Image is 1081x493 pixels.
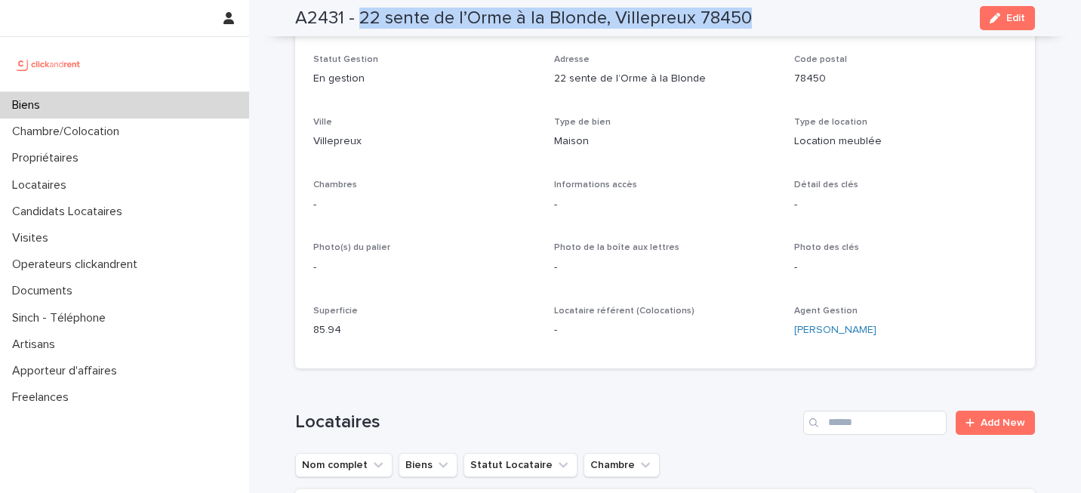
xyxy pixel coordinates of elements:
[554,180,637,189] span: Informations accès
[6,364,129,378] p: Apporteur d'affaires
[295,8,752,29] h2: A2431 - 22 sente de l’Orme à la Blonde, Villepreux 78450
[6,284,85,298] p: Documents
[554,71,777,87] p: 22 sente de l’Orme à la Blonde
[313,55,378,64] span: Statut Gestion
[794,180,858,189] span: Détail des clés
[6,178,79,193] p: Locataires
[313,243,390,252] span: Photo(s) du palier
[313,197,536,213] p: -
[313,260,536,276] p: -
[313,180,357,189] span: Chambres
[6,257,149,272] p: Operateurs clickandrent
[295,453,393,477] button: Nom complet
[554,307,694,316] span: Locataire référent (Colocations)
[313,134,536,149] p: Villepreux
[12,49,85,79] img: UCB0brd3T0yccxBKYDjQ
[6,311,118,325] p: Sinch - Téléphone
[1006,13,1025,23] span: Edit
[313,71,536,87] p: En gestion
[554,322,777,338] p: -
[794,71,1017,87] p: 78450
[6,98,52,112] p: Biens
[956,411,1035,435] a: Add New
[554,243,679,252] span: Photo de la boîte aux lettres
[803,411,947,435] input: Search
[6,125,131,139] p: Chambre/Colocation
[6,337,67,352] p: Artisans
[464,453,577,477] button: Statut Locataire
[313,307,358,316] span: Superficie
[794,134,1017,149] p: Location meublée
[584,453,660,477] button: Chambre
[554,197,777,213] p: -
[554,55,590,64] span: Adresse
[794,307,858,316] span: Agent Gestion
[6,390,81,405] p: Freelances
[6,231,60,245] p: Visites
[794,118,867,127] span: Type de location
[794,322,876,338] a: [PERSON_NAME]
[554,260,777,276] p: -
[399,453,457,477] button: Biens
[981,418,1025,428] span: Add New
[794,260,1017,276] p: -
[313,118,332,127] span: Ville
[554,134,777,149] p: Maison
[313,322,536,338] p: 85.94
[6,151,91,165] p: Propriétaires
[794,243,859,252] span: Photo des clés
[6,205,134,219] p: Candidats Locataires
[794,197,1017,213] p: -
[554,118,611,127] span: Type de bien
[980,6,1035,30] button: Edit
[794,55,847,64] span: Code postal
[295,411,797,433] h1: Locataires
